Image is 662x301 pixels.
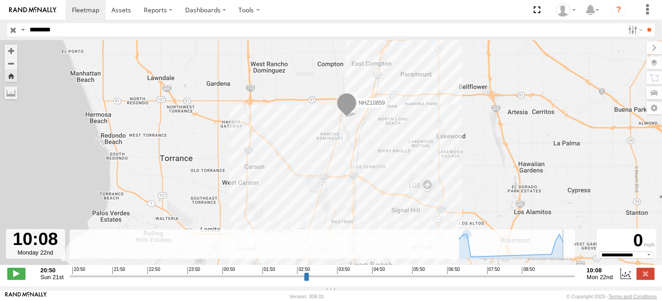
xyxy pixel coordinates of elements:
[289,294,324,299] div: Version: 308.01
[598,230,655,251] div: 0
[372,267,385,274] span: 04:50
[5,87,17,99] label: Measure
[587,267,613,274] strong: 10:08
[587,274,613,281] span: Mon 22nd Sep 2025
[297,267,310,274] span: 02:50
[412,267,425,274] span: 05:50
[40,267,64,274] strong: 20:50
[566,294,657,299] div: © Copyright 2025 -
[5,70,17,82] button: Zoom Home
[147,267,160,274] span: 22:50
[625,23,644,36] label: Search Filter Options
[72,267,85,274] span: 20:50
[359,100,385,106] span: NHZ10859
[40,274,64,281] span: Sun 21st Sep 2025
[5,45,17,57] button: Zoom in
[647,102,662,114] label: Map Settings
[222,267,235,274] span: 00:50
[337,267,350,274] span: 03:50
[7,268,25,280] label: Play/Stop
[5,57,17,70] button: Zoom out
[19,23,26,36] label: Search Query
[187,267,200,274] span: 23:50
[611,3,626,17] i: ?
[487,267,500,274] span: 07:50
[637,268,655,280] label: Close
[447,267,460,274] span: 06:50
[263,267,275,274] span: 01:50
[112,267,125,274] span: 21:50
[5,292,47,301] a: Visit our Website
[522,267,535,274] span: 08:50
[9,7,56,13] img: rand-logo.svg
[553,3,579,17] div: Zulema McIntosch
[609,294,657,299] a: Terms and Conditions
